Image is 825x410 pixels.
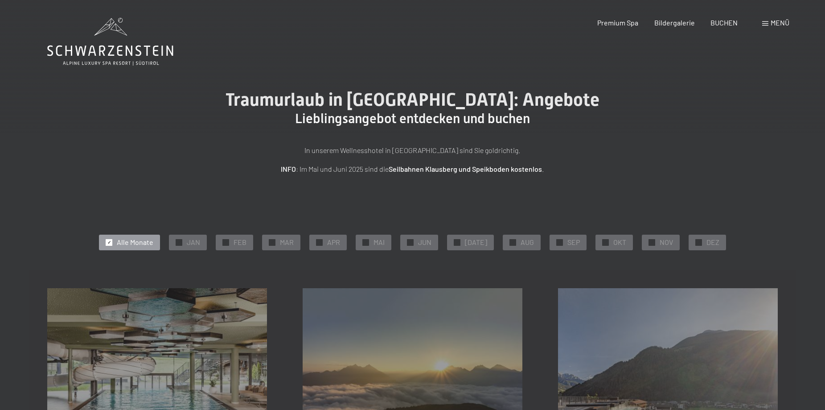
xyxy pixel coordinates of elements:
span: ✓ [364,239,368,245]
p: : Im Mai und Juni 2025 sind die . [190,163,636,175]
span: ✓ [697,239,701,245]
span: ✓ [558,239,562,245]
span: ✓ [456,239,459,245]
span: AUG [521,237,534,247]
span: Menü [771,18,789,27]
span: Traumurlaub in [GEOGRAPHIC_DATA]: Angebote [226,89,599,110]
span: Lieblingsangebot entdecken und buchen [295,111,530,126]
span: ✓ [604,239,607,245]
span: JUN [418,237,431,247]
span: Alle Monate [117,237,153,247]
span: NOV [660,237,673,247]
strong: Seilbahnen Klausberg und Speikboden kostenlos [389,165,542,173]
a: Premium Spa [597,18,638,27]
span: ✓ [650,239,654,245]
span: FEB [234,237,246,247]
span: MAR [280,237,294,247]
span: JAN [187,237,200,247]
span: ✓ [177,239,181,245]
span: OKT [613,237,626,247]
span: ✓ [318,239,321,245]
span: DEZ [706,237,719,247]
p: In unserem Wellnesshotel in [GEOGRAPHIC_DATA] sind Sie goldrichtig. [190,145,636,156]
span: ✓ [511,239,515,245]
span: ✓ [224,239,228,245]
a: Bildergalerie [654,18,695,27]
span: SEP [567,237,580,247]
span: ✓ [107,239,111,245]
span: APR [327,237,340,247]
a: BUCHEN [710,18,738,27]
span: [DATE] [465,237,487,247]
span: ✓ [271,239,274,245]
strong: INFO [281,165,296,173]
span: MAI [374,237,385,247]
span: ✓ [409,239,412,245]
